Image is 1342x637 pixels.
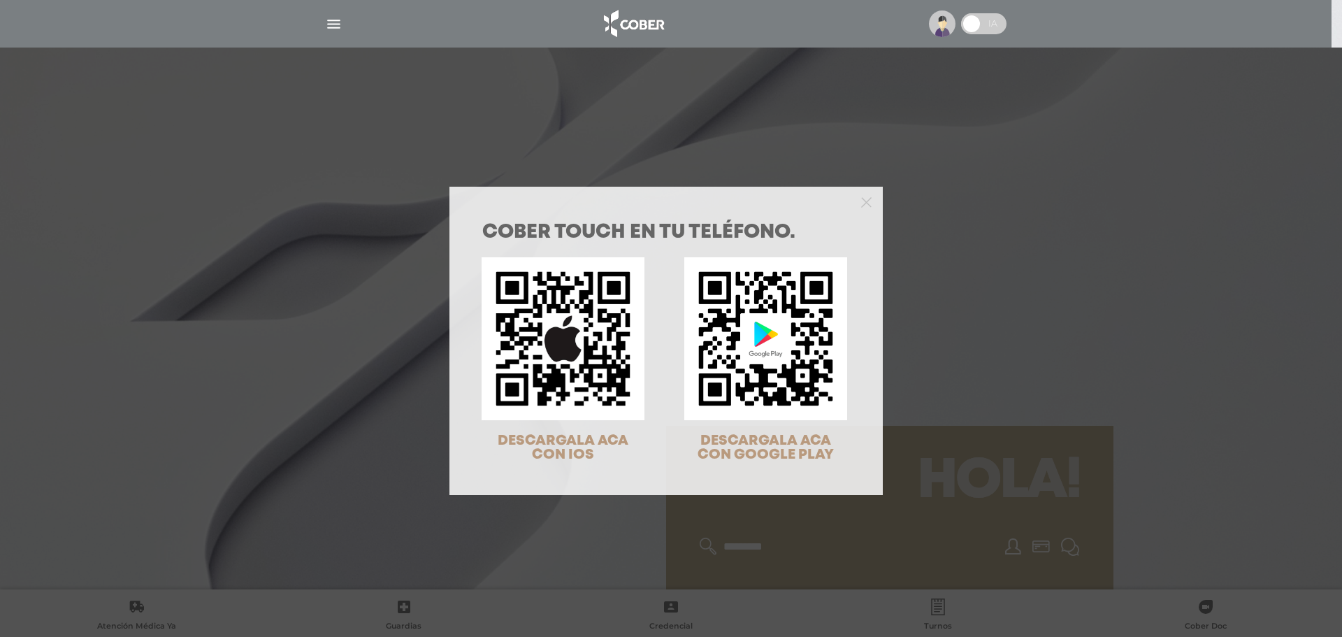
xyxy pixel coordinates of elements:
[498,434,628,461] span: DESCARGALA ACA CON IOS
[698,434,834,461] span: DESCARGALA ACA CON GOOGLE PLAY
[861,195,872,208] button: Close
[684,257,847,420] img: qr-code
[482,257,644,420] img: qr-code
[482,223,850,243] h1: COBER TOUCH en tu teléfono.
